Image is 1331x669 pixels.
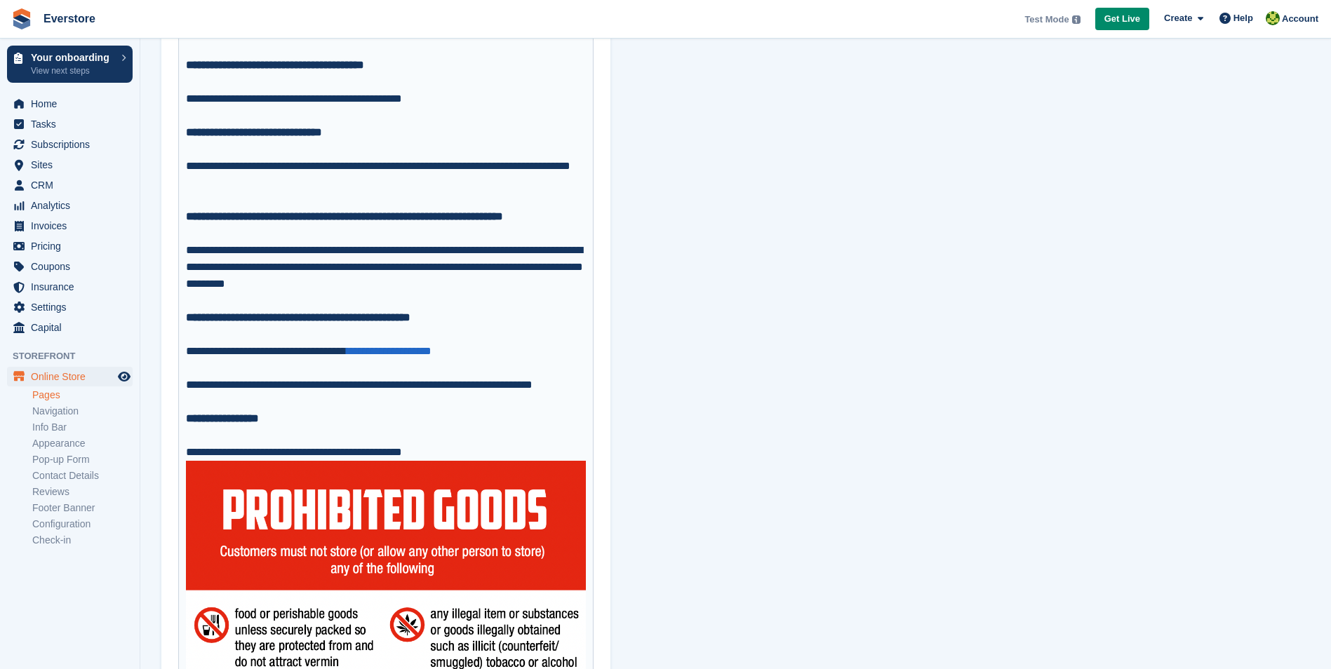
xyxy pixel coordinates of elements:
[32,501,133,515] a: Footer Banner
[32,485,133,499] a: Reviews
[7,114,133,134] a: menu
[7,257,133,276] a: menu
[7,277,133,297] a: menu
[32,388,133,402] a: Pages
[7,155,133,175] a: menu
[31,196,115,215] span: Analytics
[31,297,115,317] span: Settings
[1104,12,1140,26] span: Get Live
[7,367,133,386] a: menu
[1164,11,1192,25] span: Create
[31,114,115,134] span: Tasks
[7,297,133,317] a: menu
[31,367,115,386] span: Online Store
[31,175,115,195] span: CRM
[1072,15,1081,24] img: icon-info-grey-7440780725fd019a000dd9b08b2336e03edf1995a4989e88bcd33f0948082b44.svg
[32,405,133,418] a: Navigation
[7,196,133,215] a: menu
[1282,12,1318,26] span: Account
[116,368,133,385] a: Preview store
[32,518,133,531] a: Configuration
[7,236,133,256] a: menu
[1024,13,1069,27] span: Test Mode
[1095,8,1149,31] a: Get Live
[38,7,101,30] a: Everstore
[7,135,133,154] a: menu
[7,318,133,337] a: menu
[31,155,115,175] span: Sites
[13,349,140,363] span: Storefront
[1266,11,1280,25] img: Will Dodgson
[1233,11,1253,25] span: Help
[11,8,32,29] img: stora-icon-8386f47178a22dfd0bd8f6a31ec36ba5ce8667c1dd55bd0f319d3a0aa187defe.svg
[7,94,133,114] a: menu
[31,318,115,337] span: Capital
[7,46,133,83] a: Your onboarding View next steps
[31,236,115,256] span: Pricing
[32,534,133,547] a: Check-in
[31,94,115,114] span: Home
[7,216,133,236] a: menu
[32,469,133,482] a: Contact Details
[31,53,114,62] p: Your onboarding
[31,257,115,276] span: Coupons
[32,453,133,466] a: Pop-up Form
[31,277,115,297] span: Insurance
[31,216,115,236] span: Invoices
[7,175,133,195] a: menu
[32,421,133,434] a: Info Bar
[32,437,133,450] a: Appearance
[31,65,114,77] p: View next steps
[31,135,115,154] span: Subscriptions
